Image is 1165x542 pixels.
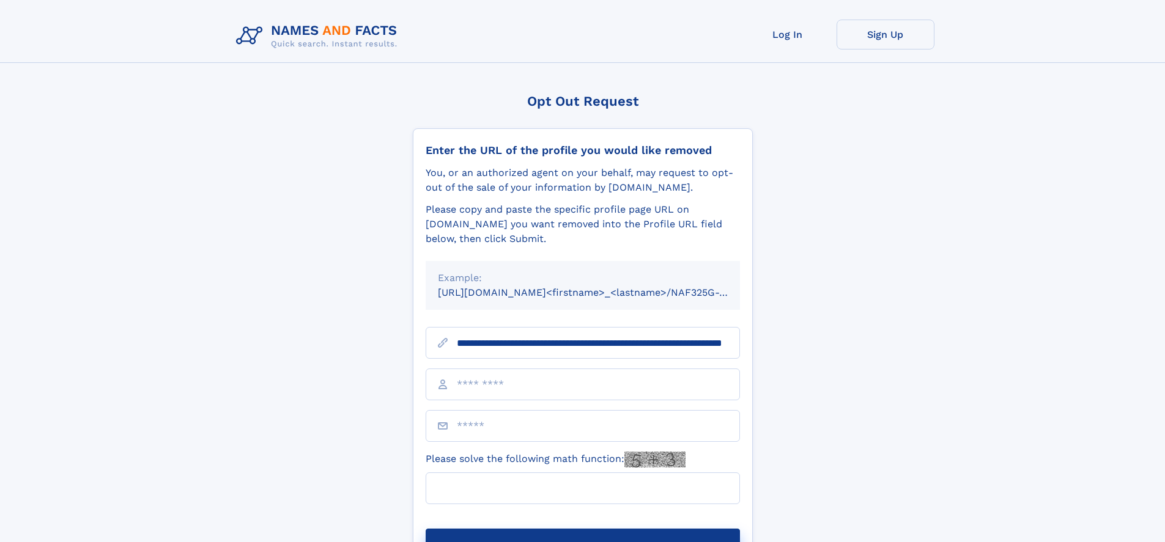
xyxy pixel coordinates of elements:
[438,271,728,285] div: Example:
[413,93,753,109] div: Opt Out Request
[426,166,740,195] div: You, or an authorized agent on your behalf, may request to opt-out of the sale of your informatio...
[739,20,837,49] a: Log In
[426,452,686,467] label: Please solve the following math function:
[231,20,407,53] img: Logo Names and Facts
[837,20,934,49] a: Sign Up
[438,287,763,298] small: [URL][DOMAIN_NAME]<firstname>_<lastname>/NAF325G-xxxxxxxx
[426,202,740,246] div: Please copy and paste the specific profile page URL on [DOMAIN_NAME] you want removed into the Pr...
[426,144,740,157] div: Enter the URL of the profile you would like removed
